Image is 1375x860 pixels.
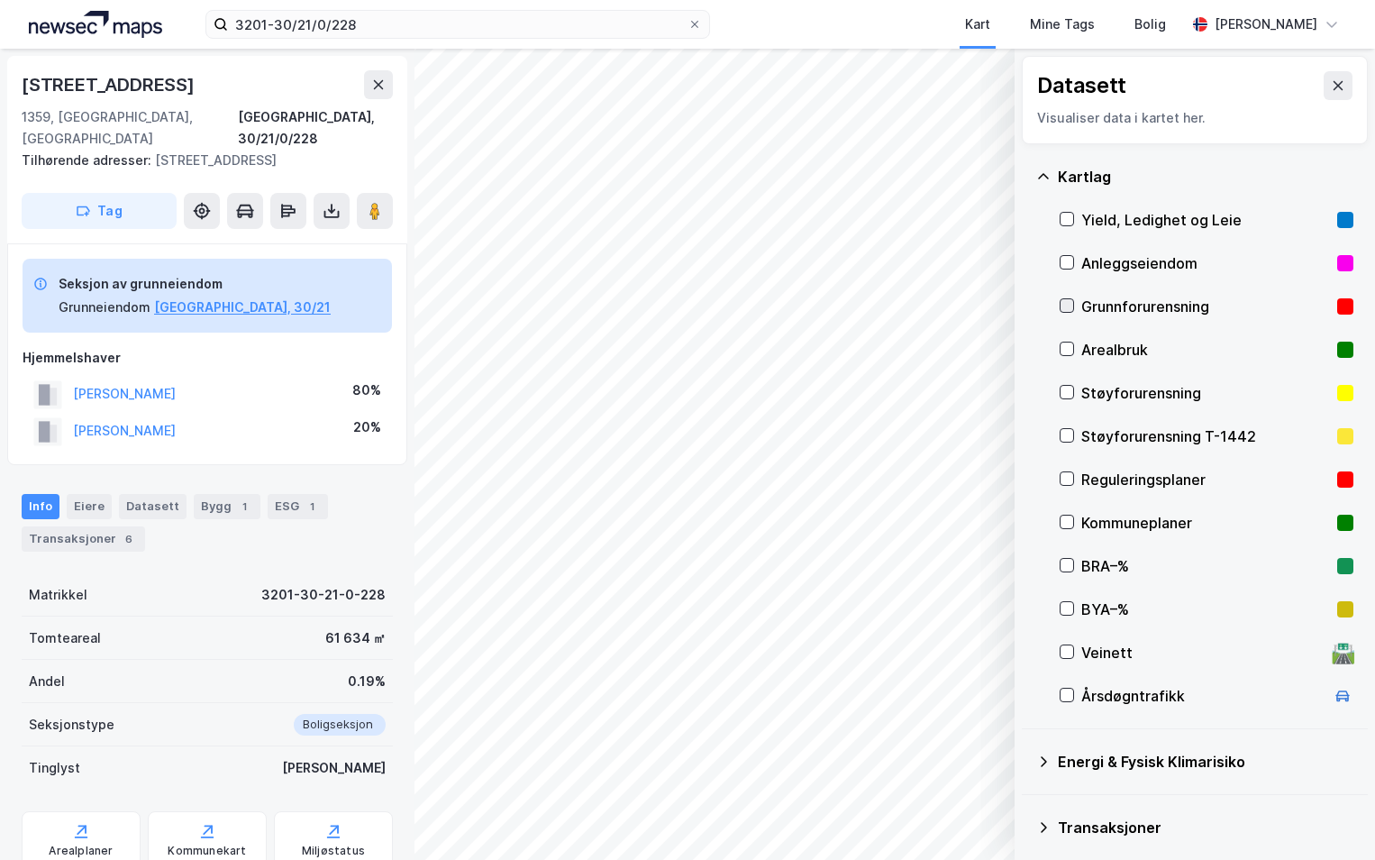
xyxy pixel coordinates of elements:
div: Årsdøgntrafikk [1081,685,1325,707]
div: Kart [965,14,990,35]
button: Tag [22,193,177,229]
div: Støyforurensning [1081,382,1330,404]
div: Reguleringsplaner [1081,469,1330,490]
div: Kommunekart [168,844,246,858]
div: Arealbruk [1081,339,1330,361]
div: 1359, [GEOGRAPHIC_DATA], [GEOGRAPHIC_DATA] [22,106,238,150]
div: Hjemmelshaver [23,347,392,369]
iframe: Chat Widget [1285,773,1375,860]
div: 0.19% [348,671,386,692]
div: 3201-30-21-0-228 [261,584,386,606]
div: Visualiser data i kartet her. [1037,107,1352,129]
div: Datasett [119,494,187,519]
div: [STREET_ADDRESS] [22,70,198,99]
div: ESG [268,494,328,519]
div: Arealplaner [49,844,113,858]
div: 🛣️ [1331,641,1355,664]
div: 6 [120,530,138,548]
div: Grunneiendom [59,297,150,318]
div: Mine Tags [1030,14,1095,35]
div: Kommuneplaner [1081,512,1330,534]
div: 61 634 ㎡ [325,627,386,649]
div: [STREET_ADDRESS] [22,150,378,171]
div: [GEOGRAPHIC_DATA], 30/21/0/228 [238,106,393,150]
div: Transaksjoner [1058,817,1353,838]
div: Energi & Fysisk Klimarisiko [1058,751,1353,773]
div: Grunnforurensning [1081,296,1330,317]
div: Info [22,494,59,519]
div: Seksjon av grunneiendom [59,273,331,295]
div: Seksjonstype [29,714,114,736]
div: Matrikkel [29,584,87,606]
div: Veinett [1081,642,1325,663]
div: Yield, Ledighet og Leie [1081,209,1330,231]
div: Eiere [67,494,112,519]
div: [PERSON_NAME] [1215,14,1317,35]
div: Miljøstatus [302,844,365,858]
div: Datasett [1037,71,1126,100]
div: Bolig [1134,14,1166,35]
div: Kartlag [1058,166,1353,188]
div: Andel [29,671,65,692]
div: 80% [352,380,381,401]
div: Transaksjoner [22,526,145,552]
div: [PERSON_NAME] [282,757,386,779]
div: 1 [303,498,321,516]
div: Støyforurensning T-1442 [1081,425,1330,447]
input: Søk på adresse, matrikkel, gårdeiere, leietakere eller personer [228,11,687,38]
div: Tinglyst [29,757,80,779]
div: BRA–% [1081,555,1330,577]
div: BYA–% [1081,599,1330,620]
button: [GEOGRAPHIC_DATA], 30/21 [154,297,331,318]
span: Tilhørende adresser: [22,152,155,168]
div: Tomteareal [29,627,101,649]
div: 20% [353,416,381,438]
div: Bygg [194,494,260,519]
img: logo.a4113a55bc3d86da70a041830d287a7e.svg [29,11,162,38]
div: 1 [235,498,253,516]
div: Anleggseiendom [1081,252,1330,274]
